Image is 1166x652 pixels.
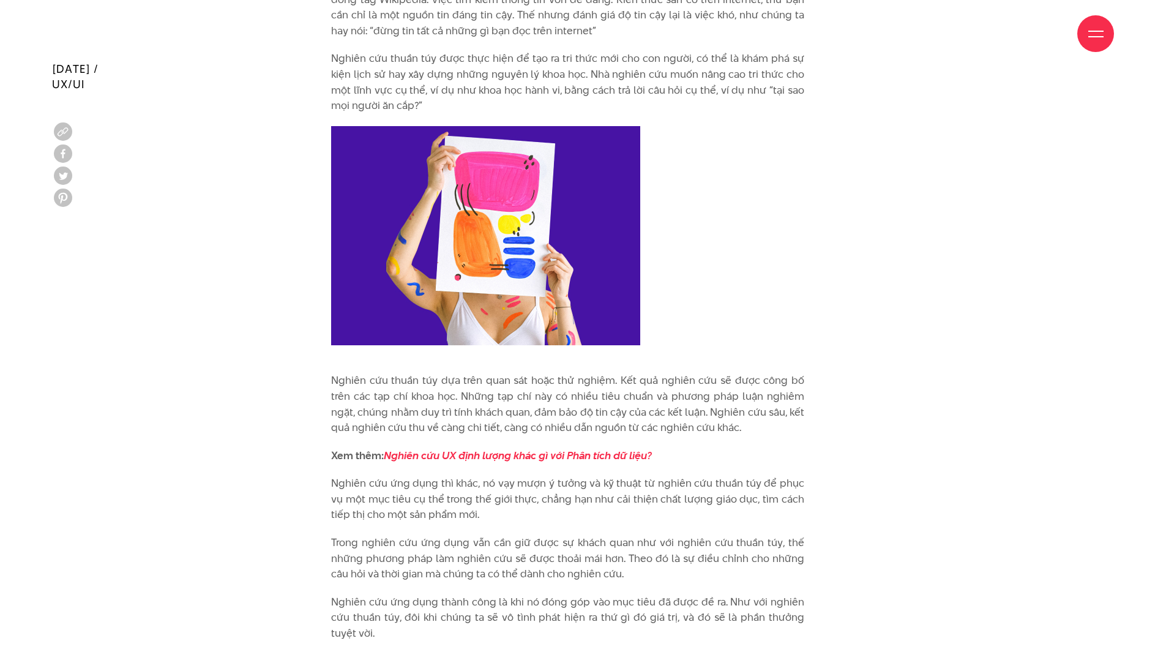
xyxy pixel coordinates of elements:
[331,476,804,523] p: Nghiên cứu ứng dụng thì khác, nó vạy mượn ý tưởng và kỹ thuật từ nghiên cứu thuần túy để phục vụ ...
[52,61,99,92] span: [DATE] / UX/UI
[331,594,804,642] p: Nghiên cứu ứng dụng thành công là khi nó đóng góp vào mục tiêu đã được đề ra. Như với nghiên cứu ...
[331,448,652,463] strong: Xem thêm:
[331,535,804,582] p: Trong nghiên cứu ứng dụng vẫn cần giữ được sự khách quan như với nghiên cứu thuần túy, thế những ...
[331,373,804,435] p: Nghiên cứu thuần túy dựa trên quan sát hoặc thử nghiệm. Kết quả nghiên cứu sẽ được công bố trên c...
[331,126,640,345] img: nghien cuu thiet ke
[384,448,652,463] a: Nghiên cứu UX định lượng khác gì với Phân tích dữ liệu?
[331,51,804,113] p: Nghiên cứu thuần túy được thực hiện để tạo ra tri thức mới cho con người, có thể là khám phá sự k...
